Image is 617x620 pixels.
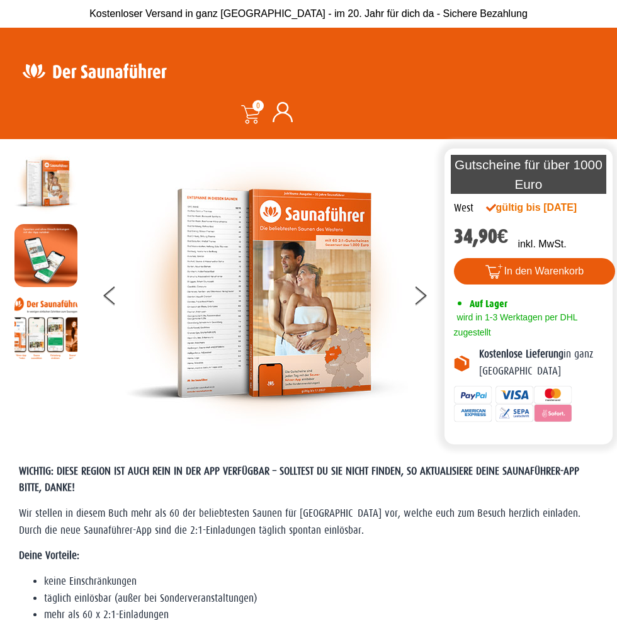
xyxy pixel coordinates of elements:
b: Kostenlose Lieferung [479,348,563,360]
img: der-saunafuehrer-2025-west [14,152,77,215]
span: € [497,225,509,248]
p: in ganz [GEOGRAPHIC_DATA] [479,346,604,380]
strong: Deine Vorteile: [19,550,79,561]
span: wird in 1-3 Werktagen per DHL zugestellt [454,312,577,337]
img: MOCKUP-iPhone_regional [14,224,77,287]
button: In den Warenkorb [454,258,616,285]
bdi: 34,90 [454,225,509,248]
span: Kostenloser Versand in ganz [GEOGRAPHIC_DATA] - im 20. Jahr für dich da - Sichere Bezahlung [89,8,528,19]
span: WICHTIG: DIESE REGION IST AUCH REIN IN DER APP VERFÜGBAR – SOLLTEST DU SIE NICHT FINDEN, SO AKTUA... [19,465,579,493]
img: der-saunafuehrer-2025-west [125,152,408,435]
div: gültig bis [DATE] [486,200,578,215]
span: Auf Lager [470,298,507,310]
li: keine Einschränkungen [44,573,598,590]
p: Gutscheine für über 1000 Euro [451,155,607,194]
img: Anleitung7tn [14,296,77,359]
p: inkl. MwSt. [518,237,566,252]
div: West [454,200,473,217]
li: täglich einlösbar (außer bei Sonderveranstaltungen) [44,590,598,607]
span: 0 [252,100,264,111]
span: Wir stellen in diesem Buch mehr als 60 der beliebtesten Saunen für [GEOGRAPHIC_DATA] vor, welche ... [19,507,580,536]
